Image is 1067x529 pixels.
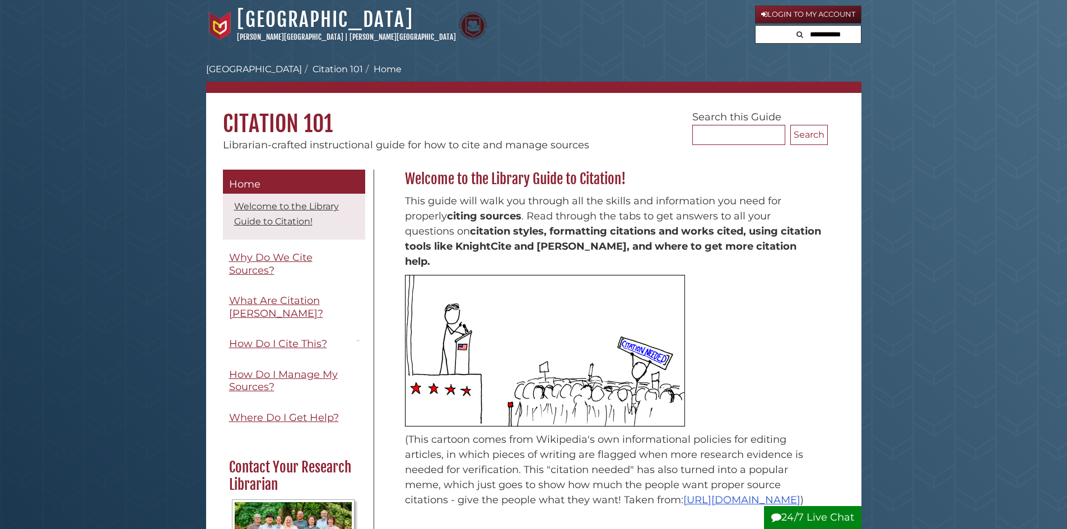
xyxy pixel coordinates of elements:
[447,210,521,222] strong: citing sources
[345,32,348,41] span: |
[796,31,803,38] i: Search
[223,458,364,494] h2: Contact Your Research Librarian
[223,139,589,151] span: Librarian-crafted instructional guide for how to cite and manage sources
[405,195,821,268] span: This guide will walk you through all the skills and information you need for properly . Read thro...
[790,125,828,145] button: Search
[237,7,413,32] a: [GEOGRAPHIC_DATA]
[755,6,861,24] a: Login to My Account
[229,338,327,350] span: How Do I Cite This?
[223,405,365,430] a: Where Do I Get Help?
[206,93,861,138] h1: Citation 101
[405,432,822,508] p: (This cartoon comes from Wikipedia's own informational policies for editing articles, in which pi...
[206,64,302,74] a: [GEOGRAPHIC_DATA]
[206,12,234,40] img: Calvin University
[793,26,807,41] button: Search
[350,32,456,41] a: [PERSON_NAME][GEOGRAPHIC_DATA]
[229,251,313,277] span: Why Do We Cite Sources?
[229,178,260,190] span: Home
[229,294,323,320] span: What Are Citation [PERSON_NAME]?
[229,368,338,394] span: How Do I Manage My Sources?
[399,170,828,188] h2: Welcome to the Library Guide to Citation!
[223,245,365,283] a: Why Do We Cite Sources?
[764,506,861,529] button: 24/7 Live Chat
[223,288,365,326] a: What Are Citation [PERSON_NAME]?
[459,12,487,40] img: Calvin Theological Seminary
[234,201,339,227] a: Welcome to the Library Guide to Citation!
[206,63,861,93] nav: breadcrumb
[405,225,821,268] strong: citation styles, formatting citations and works cited, using citation tools like KnightCite and [...
[223,362,365,400] a: How Do I Manage My Sources?
[683,494,800,506] a: [URL][DOMAIN_NAME]
[223,331,365,357] a: How Do I Cite This?
[223,170,365,194] a: Home
[405,275,685,427] img: Stick figure cartoon of politician speaking to crowd, person holding sign that reads "citation ne...
[363,63,402,76] li: Home
[229,411,339,424] span: Where Do I Get Help?
[313,64,363,74] a: Citation 101
[237,32,343,41] a: [PERSON_NAME][GEOGRAPHIC_DATA]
